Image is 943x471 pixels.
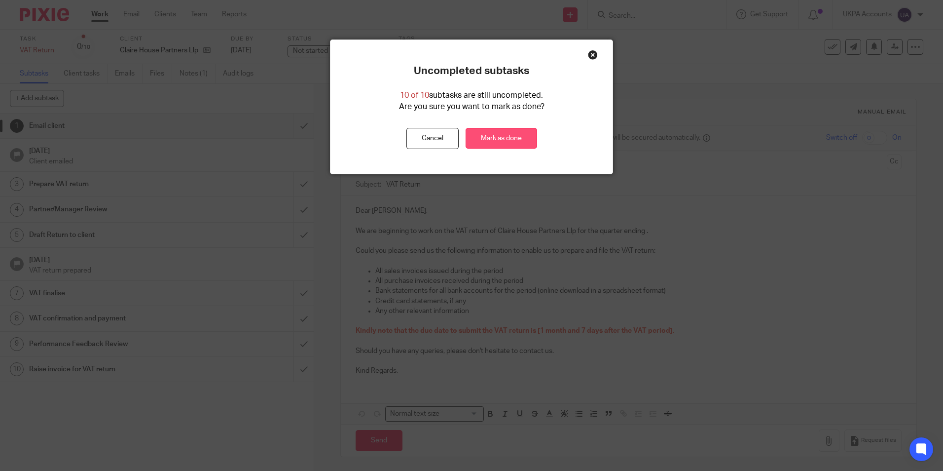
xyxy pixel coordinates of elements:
a: Mark as done [466,128,537,149]
p: Are you sure you want to mark as done? [399,101,544,113]
span: 10 of 10 [400,91,429,99]
p: Uncompleted subtasks [414,65,529,78]
button: Cancel [406,128,459,149]
p: subtasks are still uncompleted. [400,90,543,101]
div: Close this dialog window [588,50,598,60]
